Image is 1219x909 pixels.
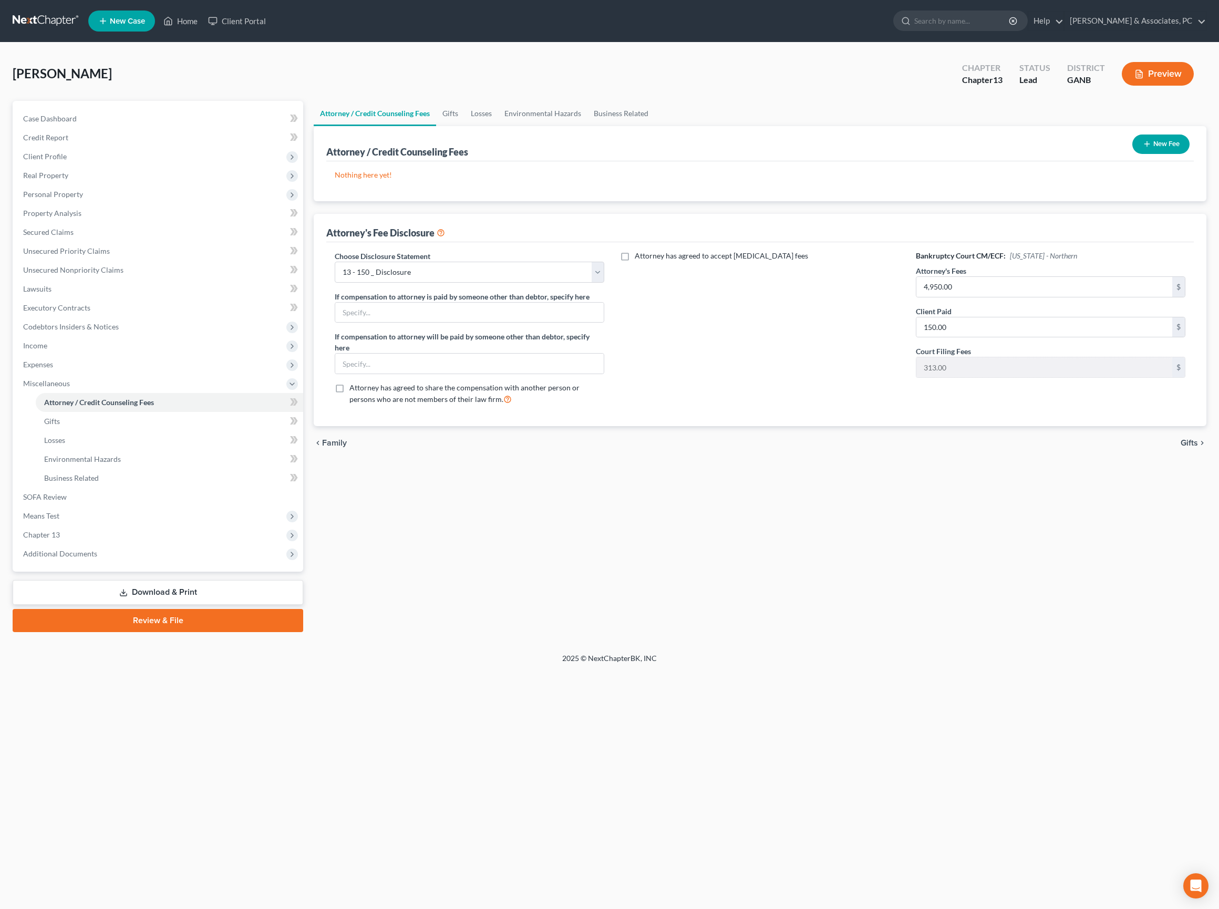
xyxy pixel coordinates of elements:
[1122,62,1194,86] button: Preview
[15,204,303,223] a: Property Analysis
[23,549,97,558] span: Additional Documents
[498,101,587,126] a: Environmental Hazards
[15,223,303,242] a: Secured Claims
[36,431,303,450] a: Losses
[335,170,1185,180] p: Nothing here yet!
[1172,277,1185,297] div: $
[1198,439,1206,447] i: chevron_right
[15,261,303,280] a: Unsecured Nonpriority Claims
[1172,357,1185,377] div: $
[335,251,430,262] label: Choose Disclosure Statement
[23,114,77,123] span: Case Dashboard
[36,393,303,412] a: Attorney / Credit Counseling Fees
[916,265,966,276] label: Attorney's Fees
[914,11,1010,30] input: Search by name...
[23,511,59,520] span: Means Test
[326,226,445,239] div: Attorney's Fee Disclosure
[13,609,303,632] a: Review & File
[23,341,47,350] span: Income
[13,66,112,81] span: [PERSON_NAME]
[314,101,436,126] a: Attorney / Credit Counseling Fees
[310,653,909,672] div: 2025 © NextChapterBK, INC
[326,146,468,158] div: Attorney / Credit Counseling Fees
[1183,873,1208,898] div: Open Intercom Messenger
[335,354,604,374] input: Specify...
[916,277,1172,297] input: 0.00
[23,530,60,539] span: Chapter 13
[15,109,303,128] a: Case Dashboard
[916,251,1185,261] h6: Bankruptcy Court CM/ECF:
[44,436,65,445] span: Losses
[23,303,90,312] span: Executory Contracts
[962,62,1003,74] div: Chapter
[15,488,303,507] a: SOFA Review
[322,439,347,447] span: Family
[1067,62,1105,74] div: District
[587,101,655,126] a: Business Related
[15,242,303,261] a: Unsecured Priority Claims
[23,133,68,142] span: Credit Report
[203,12,271,30] a: Client Portal
[436,101,464,126] a: Gifts
[1019,62,1050,74] div: Status
[23,152,67,161] span: Client Profile
[15,298,303,317] a: Executory Contracts
[993,75,1003,85] span: 13
[23,209,81,218] span: Property Analysis
[15,128,303,147] a: Credit Report
[349,383,580,404] span: Attorney has agreed to share the compensation with another person or persons who are not members ...
[1181,439,1198,447] span: Gifts
[13,580,303,605] a: Download & Print
[1067,74,1105,86] div: GANB
[1010,251,1077,260] span: [US_STATE] - Northern
[635,251,808,260] span: Attorney has agreed to accept [MEDICAL_DATA] fees
[335,331,604,353] label: If compensation to attorney will be paid by someone other than debtor, specify here
[23,246,110,255] span: Unsecured Priority Claims
[335,291,590,302] label: If compensation to attorney is paid by someone other than debtor, specify here
[23,322,119,331] span: Codebtors Insiders & Notices
[1065,12,1206,30] a: [PERSON_NAME] & Associates, PC
[23,492,67,501] span: SOFA Review
[23,171,68,180] span: Real Property
[464,101,498,126] a: Losses
[158,12,203,30] a: Home
[36,450,303,469] a: Environmental Hazards
[916,306,952,317] label: Client Paid
[44,473,99,482] span: Business Related
[916,317,1172,337] input: 0.00
[36,412,303,431] a: Gifts
[314,439,347,447] button: chevron_left Family
[1181,439,1206,447] button: Gifts chevron_right
[23,379,70,388] span: Miscellaneous
[1132,135,1190,154] button: New Fee
[23,228,74,236] span: Secured Claims
[314,439,322,447] i: chevron_left
[23,284,51,293] span: Lawsuits
[1172,317,1185,337] div: $
[916,346,971,357] label: Court Filing Fees
[23,190,83,199] span: Personal Property
[36,469,303,488] a: Business Related
[23,265,123,274] span: Unsecured Nonpriority Claims
[44,417,60,426] span: Gifts
[335,303,604,323] input: Specify...
[44,398,154,407] span: Attorney / Credit Counseling Fees
[1028,12,1063,30] a: Help
[44,454,121,463] span: Environmental Hazards
[15,280,303,298] a: Lawsuits
[962,74,1003,86] div: Chapter
[23,360,53,369] span: Expenses
[1019,74,1050,86] div: Lead
[916,357,1172,377] input: 0.00
[110,17,145,25] span: New Case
